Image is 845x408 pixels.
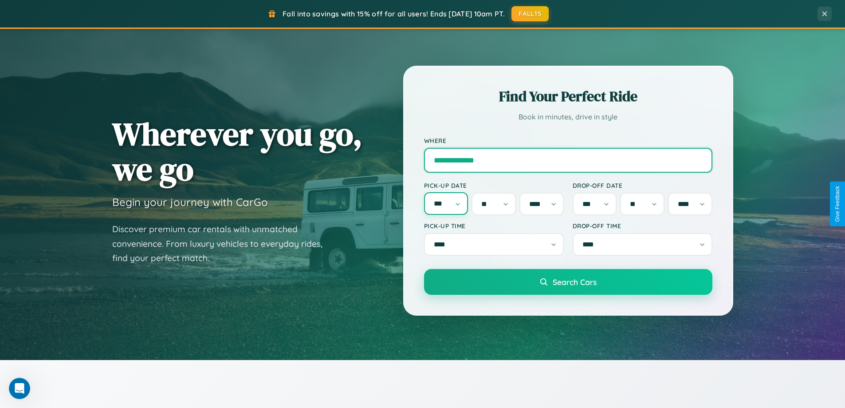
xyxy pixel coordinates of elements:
[834,186,841,222] div: Give Feedback
[553,277,597,287] span: Search Cars
[112,222,334,265] p: Discover premium car rentals with unmatched convenience. From luxury vehicles to everyday rides, ...
[424,111,712,123] p: Book in minutes, drive in style
[573,182,712,189] label: Drop-off Date
[424,87,712,106] h2: Find Your Perfect Ride
[424,182,564,189] label: Pick-up Date
[424,269,712,295] button: Search Cars
[112,195,268,209] h3: Begin your journey with CarGo
[283,9,505,18] span: Fall into savings with 15% off for all users! Ends [DATE] 10am PT.
[9,378,30,399] iframe: Intercom live chat
[424,222,564,230] label: Pick-up Time
[511,6,549,21] button: FALL15
[112,116,362,186] h1: Wherever you go, we go
[424,137,712,144] label: Where
[573,222,712,230] label: Drop-off Time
